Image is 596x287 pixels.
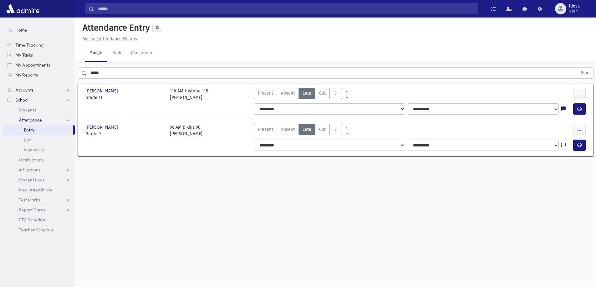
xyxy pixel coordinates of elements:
a: Entry [3,125,73,135]
img: AdmirePro [5,2,41,15]
a: Notifications [3,155,75,165]
a: Teacher Schedule [3,225,75,235]
span: My Tasks [15,52,33,58]
a: Students [3,105,75,115]
span: Absent [281,90,295,96]
span: PTC Schedule [19,217,46,223]
a: My Reports [3,70,75,80]
span: Students [19,107,36,113]
span: Grade 11 [85,94,164,101]
span: [PERSON_NAME] [85,88,119,94]
a: Monitoring [3,145,75,155]
div: AttTypes [254,88,342,101]
span: Monitoring [24,147,45,153]
span: Student Logs [19,177,44,183]
a: Meal Attendance [3,185,75,195]
span: [PERSON_NAME] [85,124,119,131]
span: My Appointments [15,62,50,68]
span: School [15,97,28,103]
span: Grade 9 [85,131,164,137]
span: Home [15,27,27,33]
span: Absent [281,126,295,133]
a: Bulk [107,45,126,62]
span: Meal Attendance [19,187,53,193]
span: Teacher Schedule [19,227,54,233]
a: Accounts [3,85,75,95]
a: School [3,95,75,105]
span: Notifications [19,157,43,163]
a: Report Cards [3,205,75,215]
button: Find [577,68,593,78]
a: Time Tracking [3,40,75,50]
div: AttTypes [254,124,342,137]
span: My Reports [15,72,38,78]
a: Infractions [3,165,75,175]
span: Infractions [19,167,40,173]
span: Late [303,90,311,96]
span: Cut [319,90,326,96]
span: Late [303,126,311,133]
a: My Tasks [3,50,75,60]
div: 11b AM Historia 11B [PERSON_NAME] [170,88,208,101]
span: Entry [24,127,34,133]
span: Attendance [19,117,42,123]
a: Test Marks [3,195,75,205]
a: Student Logs [3,175,75,185]
span: Test Marks [19,197,40,203]
span: Time Tracking [15,42,43,48]
a: My Appointments [3,60,75,70]
span: Report Cards [19,207,45,213]
span: fdesk [569,4,580,9]
span: List [24,137,31,143]
div: 9c AM B'kius 9C [PERSON_NAME] [170,124,202,137]
a: Home [3,25,75,35]
span: Present [258,90,273,96]
u: Missing Attendance History [83,36,137,42]
span: Cut [319,126,326,133]
a: Missing Attendance History [80,36,137,42]
a: List [3,135,75,145]
a: Attendance [3,115,75,125]
span: User [569,9,580,14]
h5: Attendance Entry [80,22,150,33]
span: Present [258,126,273,133]
input: Search [94,3,478,14]
a: Single [85,45,107,62]
a: PTC Schedule [3,215,75,225]
span: Accounts [15,87,33,93]
a: Classroom [126,45,157,62]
